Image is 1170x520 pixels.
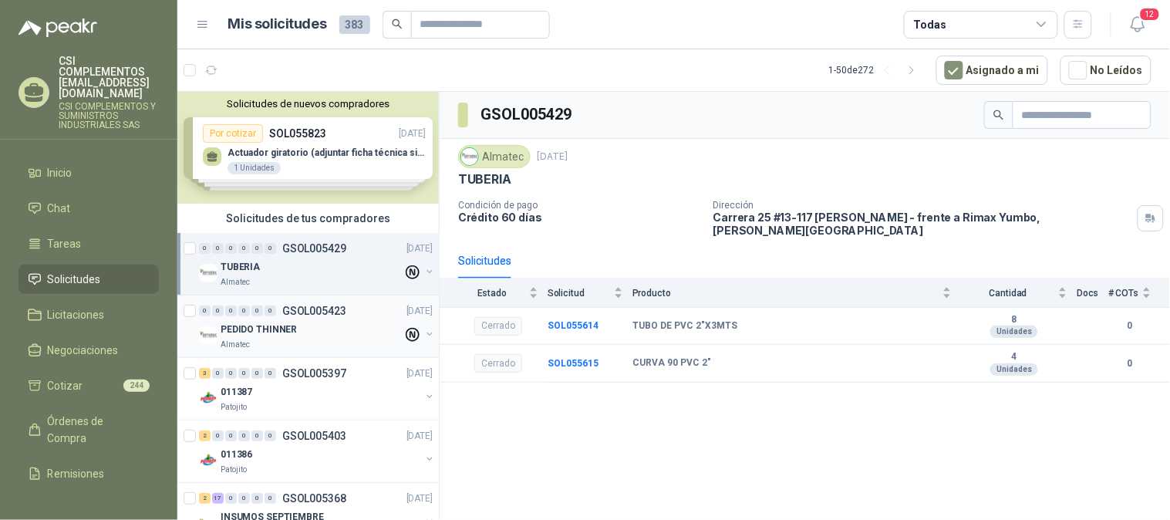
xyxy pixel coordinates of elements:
div: 0 [251,431,263,441]
div: Cerrado [474,354,522,373]
p: CSI COMPLEMENTOS [EMAIL_ADDRESS][DOMAIN_NAME] [59,56,159,99]
div: Solicitudes [458,252,511,269]
p: [DATE] [406,304,433,319]
div: Unidades [990,363,1038,376]
a: 0 0 0 0 0 0 GSOL005429[DATE] Company LogoTUBERIAAlmatec [199,239,436,289]
a: 2 0 0 0 0 0 GSOL005403[DATE] Company Logo011386Patojito [199,427,436,476]
div: 0 [199,243,211,254]
div: 0 [238,431,250,441]
div: 0 [265,493,276,504]
th: # COTs [1108,279,1170,307]
p: 011387 [221,385,252,400]
div: 0 [265,431,276,441]
div: 0 [212,431,224,441]
span: Cotizar [48,377,83,394]
h1: Mis solicitudes [228,13,327,35]
div: 17 [212,493,224,504]
p: [DATE] [406,366,433,381]
span: # COTs [1108,288,1139,299]
p: GSOL005397 [282,368,346,379]
div: Almatec [458,145,531,168]
div: 0 [238,243,250,254]
p: Almatec [221,276,250,289]
p: TUBERIA [221,260,260,275]
div: 2 [199,493,211,504]
span: Chat [48,200,71,217]
p: GSOL005403 [282,431,346,441]
div: 0 [238,368,250,379]
p: GSOL005423 [282,306,346,316]
p: [DATE] [406,241,433,256]
p: [DATE] [537,150,568,164]
p: Crédito 60 días [458,211,701,224]
a: Inicio [19,158,159,187]
div: 0 [225,306,237,316]
p: PEDIDO THINNER [221,322,297,337]
a: Chat [19,194,159,223]
div: 0 [251,493,263,504]
p: Carrera 25 #13-117 [PERSON_NAME] - frente a Rimax Yumbo , [PERSON_NAME][GEOGRAPHIC_DATA] [713,211,1131,237]
div: Cerrado [474,317,522,336]
img: Company Logo [199,264,217,282]
span: Tareas [48,235,82,252]
b: SOL055615 [548,358,598,369]
button: No Leídos [1060,56,1151,85]
img: Company Logo [199,326,217,345]
button: Asignado a mi [936,56,1048,85]
p: CSI COMPLEMENTOS Y SUMINISTROS INDUSTRIALES SAS [59,102,159,130]
th: Solicitud [548,279,632,307]
b: 8 [961,314,1067,326]
div: 2 [199,431,211,441]
div: 0 [265,306,276,316]
img: Logo peakr [19,19,97,37]
th: Estado [440,279,548,307]
img: Company Logo [461,148,478,165]
p: Almatec [221,339,250,351]
b: 0 [1108,356,1151,371]
div: Solicitudes de nuevos compradoresPor cotizarSOL055823[DATE] Actuador giratorio (adjuntar ficha té... [177,92,439,204]
div: 1 - 50 de 272 [829,58,924,83]
b: 0 [1108,319,1151,333]
span: search [392,19,403,29]
div: 0 [212,243,224,254]
p: GSOL005368 [282,493,346,504]
div: 0 [251,306,263,316]
b: TUBO DE PVC 2"X3MTS [632,320,737,333]
span: Producto [632,288,939,299]
p: [DATE] [406,429,433,444]
a: SOL055614 [548,320,598,331]
div: Solicitudes de tus compradores [177,204,439,233]
p: GSOL005429 [282,243,346,254]
span: Solicitud [548,288,611,299]
a: Cotizar244 [19,371,159,400]
th: Cantidad [961,279,1077,307]
a: 0 0 0 0 0 0 GSOL005423[DATE] Company LogoPEDIDO THINNERAlmatec [199,302,436,351]
span: search [993,110,1004,120]
div: 0 [238,493,250,504]
a: Tareas [19,229,159,258]
span: Órdenes de Compra [48,413,144,447]
a: 3 0 0 0 0 0 GSOL005397[DATE] Company Logo011387Patojito [199,364,436,414]
img: Company Logo [199,389,217,407]
th: Producto [632,279,961,307]
p: Condición de pago [458,200,701,211]
div: 0 [265,243,276,254]
span: Estado [458,288,526,299]
div: Todas [914,16,946,33]
p: Patojito [221,464,247,476]
div: Unidades [990,326,1038,338]
div: 0 [212,306,224,316]
div: 0 [199,306,211,316]
div: 0 [212,368,224,379]
span: Licitaciones [48,306,105,323]
a: Remisiones [19,459,159,488]
div: 0 [225,431,237,441]
span: 244 [123,380,150,392]
span: 383 [339,15,370,34]
span: Inicio [48,164,72,181]
div: 0 [251,368,263,379]
div: 0 [225,243,237,254]
button: 12 [1124,11,1151,39]
th: Docs [1077,279,1108,307]
a: Licitaciones [19,300,159,329]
